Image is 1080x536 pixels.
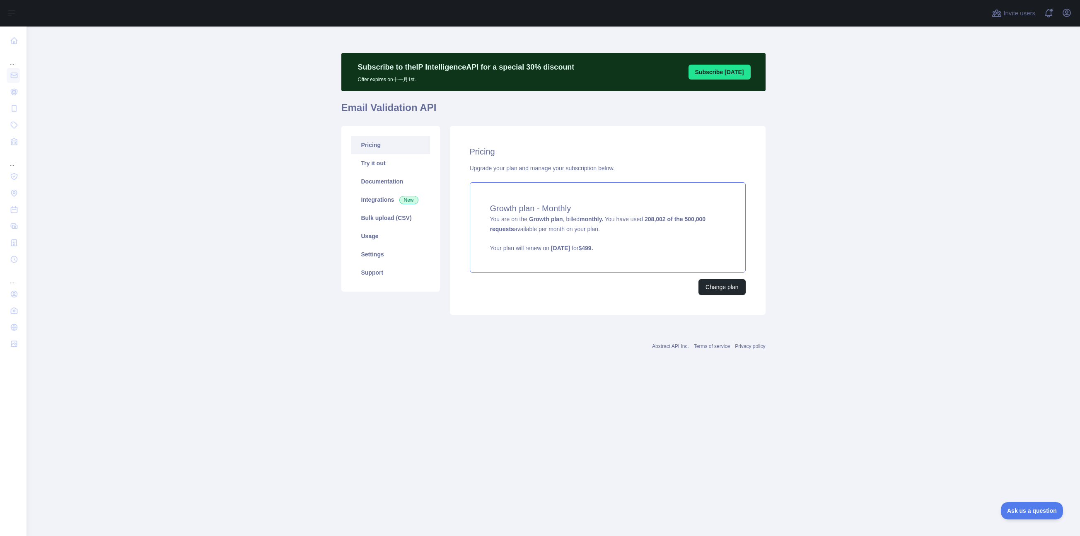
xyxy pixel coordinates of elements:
[698,279,745,295] button: Change plan
[399,196,418,204] span: New
[358,61,575,73] p: Subscribe to the IP Intelligence API for a special 30 % discount
[351,209,430,227] a: Bulk upload (CSV)
[351,245,430,263] a: Settings
[351,172,430,191] a: Documentation
[490,216,725,252] span: You are on the , billed You have used available per month on your plan.
[351,154,430,172] a: Try it out
[735,343,765,349] a: Privacy policy
[529,216,563,222] strong: Growth plan
[470,146,746,157] h2: Pricing
[652,343,689,349] a: Abstract API Inc.
[579,245,593,251] strong: $ 499 .
[551,245,570,251] strong: [DATE]
[1001,502,1063,519] iframe: Toggle Customer Support
[470,164,746,172] div: Upgrade your plan and manage your subscription below.
[351,263,430,282] a: Support
[990,7,1037,20] button: Invite users
[7,151,20,167] div: ...
[580,216,603,222] strong: monthly.
[351,227,430,245] a: Usage
[351,136,430,154] a: Pricing
[7,268,20,285] div: ...
[1003,9,1035,18] span: Invite users
[7,50,20,66] div: ...
[341,101,766,121] h1: Email Validation API
[490,203,725,214] h4: Growth plan - Monthly
[689,65,751,80] button: Subscribe [DATE]
[351,191,430,209] a: Integrations New
[694,343,730,349] a: Terms of service
[358,73,575,83] p: Offer expires on 十一月 1st.
[490,244,725,252] p: Your plan will renew on for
